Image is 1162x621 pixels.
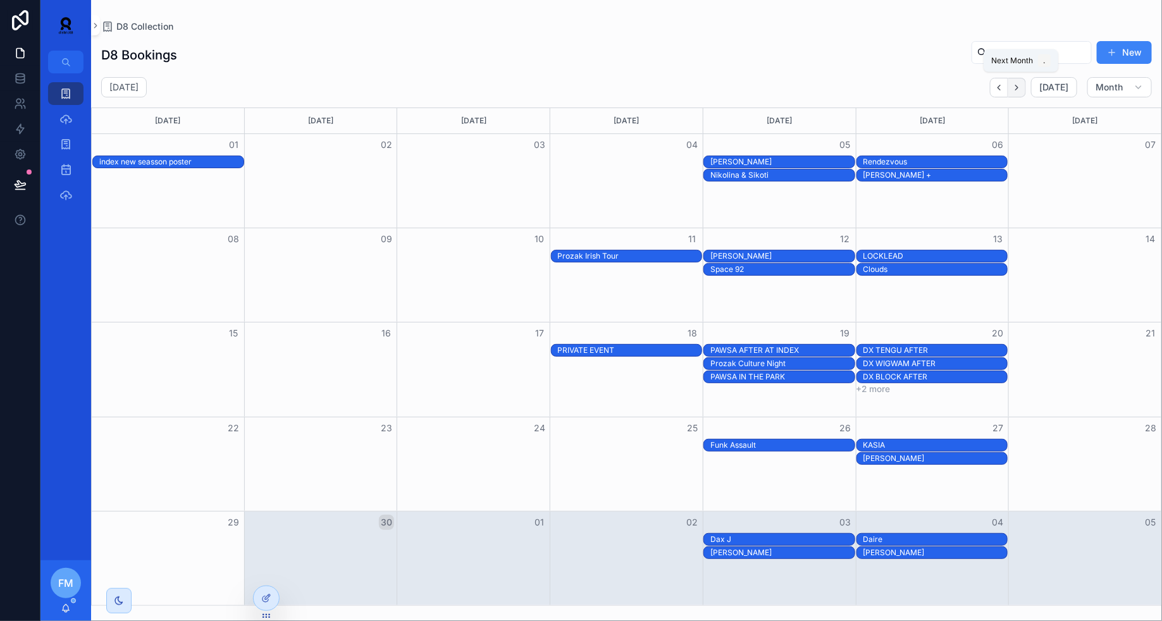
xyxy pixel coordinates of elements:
div: [PERSON_NAME] [710,251,855,261]
h1: D8 Bookings [101,46,177,64]
button: 26 [838,421,853,436]
div: [PERSON_NAME] [710,157,855,167]
button: 29 [226,515,242,530]
button: 16 [379,326,394,341]
h2: [DATE] [109,81,139,94]
button: 02 [379,137,394,152]
div: PAWSA IN THE PARK [710,371,855,383]
div: [DATE] [552,108,701,133]
button: 04 [990,515,1005,530]
button: 03 [838,515,853,530]
div: Space 92 [710,264,855,275]
button: 03 [532,137,547,152]
div: Clouds [863,264,1008,275]
button: 08 [226,231,242,247]
button: 28 [1143,421,1158,436]
button: 21 [1143,326,1158,341]
button: 12 [838,231,853,247]
div: Funk Assault [710,440,855,451]
button: 23 [379,421,394,436]
div: Omar + [863,169,1008,181]
div: Month View [91,108,1162,606]
div: KASIA [863,440,1008,451]
div: [DATE] [399,108,548,133]
button: 02 [684,515,700,530]
button: 09 [379,231,394,247]
span: Next Month [991,56,1033,66]
span: D8 Collection [116,20,173,33]
button: 19 [838,326,853,341]
button: 13 [990,231,1005,247]
button: +2 more [856,384,891,394]
button: 27 [990,421,1005,436]
button: 14 [1143,231,1158,247]
a: D8 Collection [101,20,173,33]
div: Prozak Irish Tour [558,251,702,261]
div: [DATE] [247,108,395,133]
button: Next [1008,78,1026,97]
button: 05 [838,137,853,152]
button: 10 [532,231,547,247]
button: 17 [532,326,547,341]
div: Nikolina & Sikoti [710,170,855,180]
div: Clouds [863,264,1008,274]
div: DX TENGU AFTER [863,345,1008,356]
div: DX TENGU AFTER [863,345,1008,355]
div: KASIA [863,440,1008,450]
span: . [1039,56,1049,66]
div: index new seasson poster [99,156,244,168]
div: Rendezvous [863,157,1008,167]
div: DX WIGWAM AFTER [863,358,1008,369]
div: DX WIGWAM AFTER [863,359,1008,369]
div: LOCKLEAD [863,250,1008,262]
div: Prozak Culture Night [710,359,855,369]
div: [DATE] [858,108,1007,133]
div: Rendezvous [863,156,1008,168]
span: FM [58,575,73,591]
div: Prozak Culture Night [710,358,855,369]
div: Dom Whiting [863,453,1008,464]
div: Prozak Irish Tour [558,250,702,262]
div: Dax J [710,534,855,544]
button: 15 [226,326,242,341]
div: [PERSON_NAME] [863,548,1008,558]
div: Yousuke Yukimatsu [863,547,1008,558]
button: [DATE] [1031,77,1077,97]
div: Funk Assault [710,440,855,450]
div: PRIVATE EVENT [558,345,702,355]
button: 11 [684,231,700,247]
span: Month [1096,82,1123,93]
img: App logo [51,15,81,35]
button: Back [990,78,1008,97]
div: DX BLOCK AFTER [863,372,1008,382]
button: Month [1087,77,1152,97]
button: 25 [684,421,700,436]
button: 07 [1143,137,1158,152]
button: 24 [532,421,547,436]
div: LOCKLEAD [863,251,1008,261]
div: Paul Van Dyk [710,547,855,558]
div: PAWSA IN THE PARK [710,372,855,382]
div: Nikolina & Sikoti [710,169,855,181]
button: 20 [990,326,1005,341]
button: 30 [379,515,394,530]
button: 06 [990,137,1005,152]
div: SOSA [710,250,855,262]
div: [PERSON_NAME] [710,548,855,558]
button: 01 [226,137,242,152]
div: Fatima Hajji [710,156,855,168]
button: New [1097,41,1152,64]
button: 05 [1143,515,1158,530]
div: PAWSA AFTER AT INDEX [710,345,855,355]
div: [DATE] [705,108,854,133]
button: 22 [226,421,242,436]
div: [PERSON_NAME] + [863,170,1008,180]
button: 01 [532,515,547,530]
div: [PERSON_NAME] [863,453,1008,464]
div: PAWSA AFTER AT INDEX [710,345,855,356]
div: [DATE] [1011,108,1159,133]
div: scrollable content [40,73,91,223]
div: PRIVATE EVENT [558,345,702,356]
